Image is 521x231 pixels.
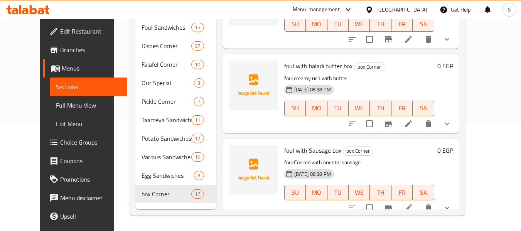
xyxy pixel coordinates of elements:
span: Promotions [60,175,121,184]
span: MO [309,103,324,114]
button: FR [391,101,413,116]
div: box Corner [343,147,373,156]
button: WE [349,185,370,200]
button: TH [370,101,391,116]
span: Edit Menu [56,119,121,128]
span: Dishes Corner [142,41,192,51]
button: SA [413,185,434,200]
div: items [191,41,204,51]
div: items [194,78,204,88]
div: [GEOGRAPHIC_DATA] [376,5,427,14]
a: Choice Groups [43,133,127,152]
span: 3 [194,79,203,87]
div: items [191,189,204,199]
svg: Show Choices [442,203,452,212]
div: items [191,60,204,69]
span: WE [352,187,367,198]
button: TU [327,101,349,116]
span: Edit Restaurant [60,27,121,36]
h6: 0 EGP [437,61,453,71]
div: Pickle Corner7 [135,92,216,111]
button: TU [327,185,349,200]
div: items [191,115,204,125]
button: SU [284,101,306,116]
button: delete [419,115,438,133]
a: Edit Menu [50,115,127,133]
span: TU [330,103,346,114]
div: Menu-management [293,5,340,14]
span: WE [352,103,367,114]
div: items [191,134,204,143]
div: Falafel Corner10 [135,55,216,74]
span: Foul Sandwiches [142,23,192,32]
svg: Show Choices [442,35,452,44]
span: 27 [192,42,203,50]
span: 7 [194,98,203,105]
button: MO [306,185,327,200]
span: Taameya Sandwiches [142,115,192,125]
span: MO [309,19,324,30]
span: Upsell [60,212,121,221]
a: Menu disclaimer [43,189,127,207]
button: delete [419,199,438,217]
div: Our Special3 [135,74,216,92]
button: MO [306,101,327,116]
img: foul with baladi butter box [229,61,278,110]
span: Coupons [60,156,121,165]
span: foul with Sausage box [284,145,341,156]
span: Menu disclaimer [60,193,121,202]
span: 12 [192,135,203,142]
span: 17 [192,191,203,198]
button: MO [306,16,327,32]
span: TU [330,187,346,198]
h6: 0 EGP [437,145,453,156]
button: show more [438,30,456,49]
span: S [508,5,511,14]
span: TH [373,103,388,114]
button: FR [391,16,413,32]
span: 10 [192,153,203,161]
a: Edit menu item [404,35,413,44]
span: [DATE] 08:38 PM [291,86,334,93]
span: TU [330,19,346,30]
span: Pickle Corner [142,97,194,106]
button: Branch-specific-item [379,199,398,217]
nav: Menu sections [135,15,216,206]
button: FR [391,185,413,200]
span: FR [395,187,410,198]
span: Our Special [142,78,194,88]
p: foul Cooked with oriental sausage [284,158,434,167]
div: Taameya Sandwiches11 [135,111,216,129]
img: foul with Sausage box [229,145,278,194]
div: box Corner [354,62,384,71]
div: Dishes Corner27 [135,37,216,55]
a: Promotions [43,170,127,189]
span: 10 [192,61,203,68]
span: 11 [192,116,203,124]
a: Edit Restaurant [43,22,127,40]
a: Branches [43,40,127,59]
div: items [194,171,204,180]
div: items [194,97,204,106]
span: Select to update [361,31,378,47]
span: Sections [56,82,121,91]
span: TH [373,19,388,30]
span: SU [288,103,303,114]
div: items [191,23,204,32]
span: Various Sandwiches [142,152,192,162]
button: Branch-specific-item [379,30,398,49]
button: WE [349,101,370,116]
span: box Corner [354,62,384,71]
span: 15 [192,24,203,31]
span: Egg Sandwiches [142,171,194,180]
button: TH [370,185,391,200]
a: Edit menu item [404,203,413,212]
a: Menus [43,59,127,78]
button: sort-choices [343,115,361,133]
button: sort-choices [343,30,361,49]
span: 8 [194,172,203,179]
